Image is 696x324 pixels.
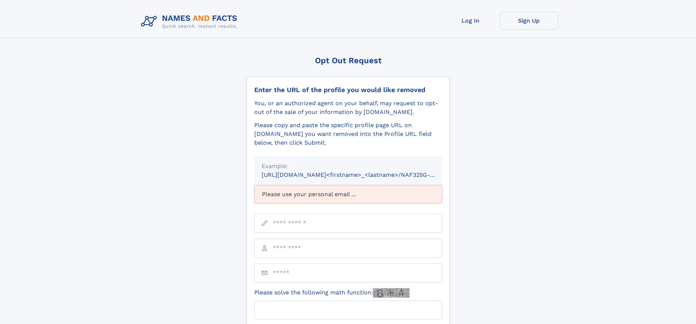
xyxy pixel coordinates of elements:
a: Sign Up [500,12,558,30]
div: You, or an authorized agent on your behalf, may request to opt-out of the sale of your informatio... [254,99,442,117]
a: Log In [441,12,500,30]
label: Please solve the following math function: [254,288,410,298]
img: Logo Names and Facts [138,12,243,31]
div: Please copy and paste the specific profile page URL on [DOMAIN_NAME] you want removed into the Pr... [254,121,442,147]
div: Example: [262,162,435,171]
div: Please use your personal email ... [254,185,442,203]
div: Opt Out Request [247,56,450,65]
div: Enter the URL of the profile you would like removed [254,86,442,94]
small: [URL][DOMAIN_NAME]<firstname>_<lastname>/NAF325G-xxxxxxxx [262,171,456,178]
